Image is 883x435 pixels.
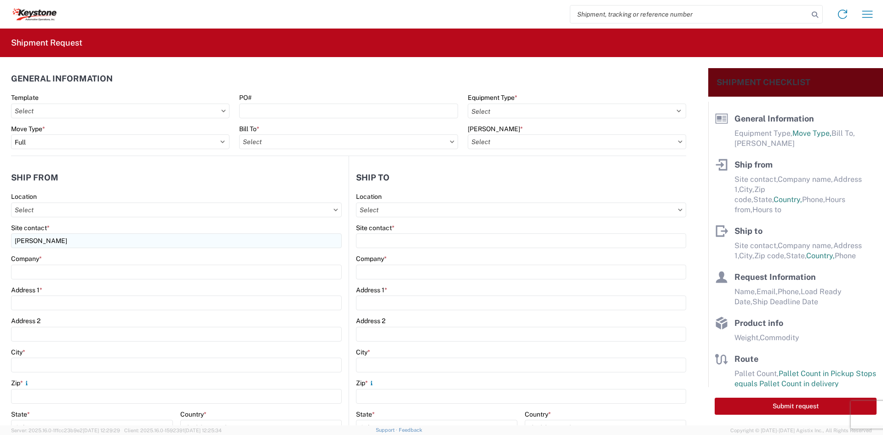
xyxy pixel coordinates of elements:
label: State [11,410,30,418]
input: Select [356,203,686,217]
label: Equipment Type [468,93,517,102]
label: City [356,348,370,356]
label: Zip [356,379,375,387]
span: Copyright © [DATE]-[DATE] Agistix Inc., All Rights Reserved [730,426,872,435]
label: Address 2 [11,317,40,325]
label: Company [11,255,42,263]
label: Address 1 [11,286,42,294]
span: Route [734,354,758,364]
label: Site contact [356,224,395,232]
label: PO# [239,93,252,102]
label: Site contact [11,224,50,232]
span: [DATE] 12:29:29 [83,428,120,433]
label: Bill To [239,125,259,133]
label: Country [180,410,206,418]
a: Feedback [399,427,422,433]
span: Name, [734,287,757,296]
span: Hours to [752,205,781,214]
span: Phone [835,251,856,260]
span: Bill To, [831,129,855,138]
span: Move Type, [792,129,831,138]
h2: Ship from [11,173,58,182]
label: City [11,348,25,356]
h2: General Information [11,74,113,83]
span: Company name, [778,241,833,250]
label: Location [356,192,382,201]
span: State, [786,251,806,260]
span: Ship to [734,226,763,236]
span: City, [739,251,754,260]
span: State, [753,195,774,204]
span: Weight, [734,333,760,342]
span: Pallet Count, [734,369,779,378]
span: Product info [734,318,783,328]
span: Phone, [802,195,825,204]
span: Country, [774,195,802,204]
label: [PERSON_NAME] [468,125,523,133]
label: State [356,410,375,418]
span: Server: 2025.16.0-1ffcc23b9e2 [11,428,120,433]
span: Country, [806,251,835,260]
h2: Ship to [356,173,390,182]
a: Support [376,427,399,433]
span: [DATE] 12:25:34 [184,428,222,433]
label: Company [356,255,387,263]
h2: Shipment Checklist [717,77,810,88]
span: Equipment Type, [734,129,792,138]
span: Client: 2025.16.0-1592391 [124,428,222,433]
span: Commodity [760,333,799,342]
input: Shipment, tracking or reference number [570,6,808,23]
input: Select [468,134,686,149]
span: Ship Deadline Date [752,297,818,306]
h2: Shipment Request [11,37,82,48]
span: Zip code, [754,251,786,260]
button: Submit request [715,398,877,415]
span: Phone, [778,287,801,296]
label: Zip [11,379,30,387]
span: General Information [734,114,814,123]
span: Company name, [778,175,833,184]
label: Template [11,93,39,102]
span: City, [739,185,754,194]
label: Location [11,192,37,201]
label: Move Type [11,125,45,133]
input: Select [239,134,458,149]
span: Request Information [734,272,816,282]
span: Ship from [734,160,773,169]
span: Site contact, [734,175,778,184]
input: Select [11,203,342,217]
span: Email, [757,287,778,296]
label: Address 2 [356,317,385,325]
input: Select [11,104,229,118]
span: [PERSON_NAME] [734,139,795,148]
label: Address 1 [356,286,387,294]
span: Pallet Count in Pickup Stops equals Pallet Count in delivery stops, [734,369,876,398]
label: Country [525,410,551,418]
span: Site contact, [734,241,778,250]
